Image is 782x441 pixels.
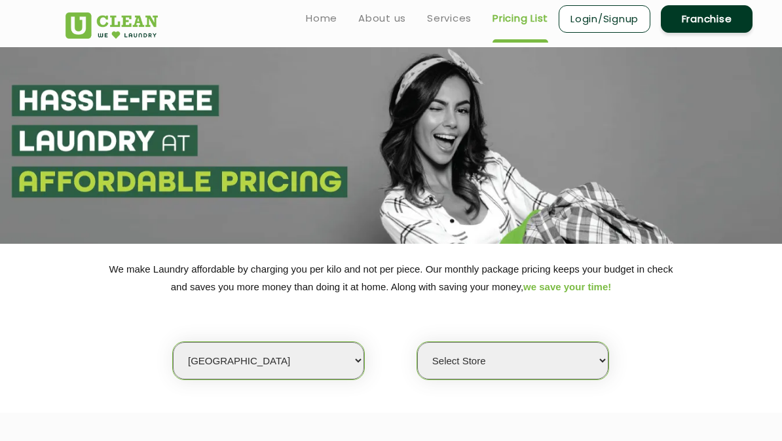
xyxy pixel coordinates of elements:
[65,260,717,296] p: We make Laundry affordable by charging you per kilo and not per piece. Our monthly package pricin...
[427,10,472,26] a: Services
[559,5,650,33] a: Login/Signup
[661,5,753,33] a: Franchise
[65,12,158,39] img: UClean Laundry and Dry Cleaning
[523,281,611,292] span: we save your time!
[358,10,406,26] a: About us
[306,10,337,26] a: Home
[493,10,548,26] a: Pricing List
